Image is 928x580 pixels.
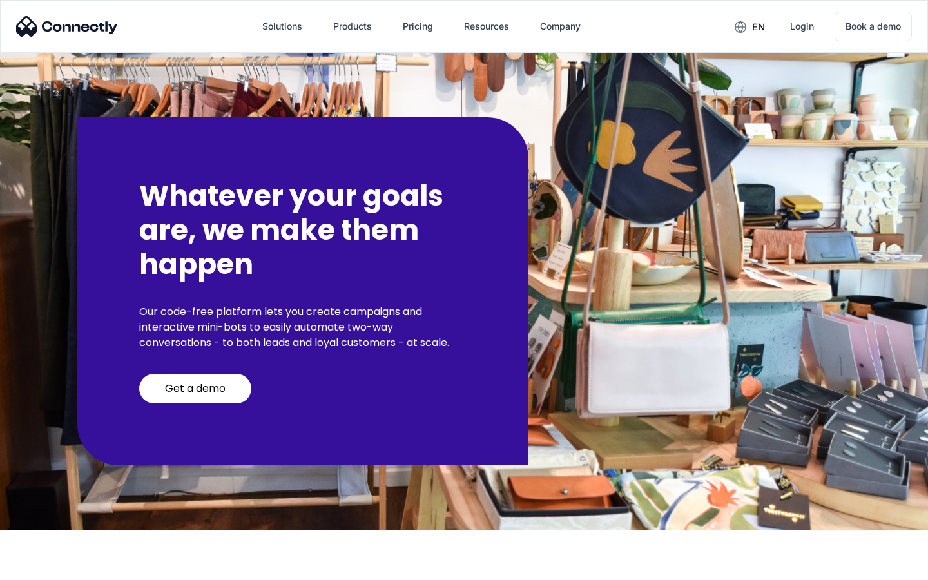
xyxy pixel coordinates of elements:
[752,18,765,36] div: en
[790,17,814,35] div: Login
[780,11,824,42] a: Login
[530,11,591,42] div: Company
[333,17,372,35] div: Products
[323,11,382,42] div: Products
[16,16,118,37] img: Connectly Logo
[252,11,313,42] div: Solutions
[139,304,467,351] p: Our code-free platform lets you create campaigns and interactive mini-bots to easily automate two...
[454,11,519,42] div: Resources
[724,17,775,36] div: en
[139,374,251,403] a: Get a demo
[540,17,581,35] div: Company
[403,17,433,35] div: Pricing
[835,12,912,41] a: Book a demo
[392,11,443,42] a: Pricing
[464,17,509,35] div: Resources
[26,557,77,575] ul: Language list
[13,557,77,575] aside: Language selected: English
[262,17,302,35] div: Solutions
[139,179,467,281] h2: Whatever your goals are, we make them happen
[165,382,226,395] div: Get a demo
